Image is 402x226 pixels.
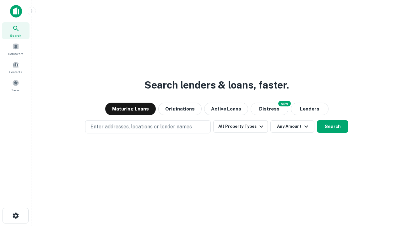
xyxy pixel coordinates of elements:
[278,101,291,106] div: NEW
[291,103,329,115] button: Lenders
[251,103,288,115] button: Search distressed loans with lien and other non-mortgage details.
[85,120,211,133] button: Enter addresses, locations or lender names
[204,103,248,115] button: Active Loans
[10,5,22,18] img: capitalize-icon.png
[90,123,192,131] p: Enter addresses, locations or lender names
[9,69,22,74] span: Contacts
[213,120,268,133] button: All Property Types
[158,103,202,115] button: Originations
[2,22,30,39] a: Search
[2,59,30,76] a: Contacts
[8,51,23,56] span: Borrowers
[105,103,156,115] button: Maturing Loans
[2,40,30,57] a: Borrowers
[371,176,402,206] iframe: Chat Widget
[144,78,289,93] h3: Search lenders & loans, faster.
[270,120,314,133] button: Any Amount
[11,88,20,93] span: Saved
[10,33,21,38] span: Search
[2,77,30,94] a: Saved
[317,120,348,133] button: Search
